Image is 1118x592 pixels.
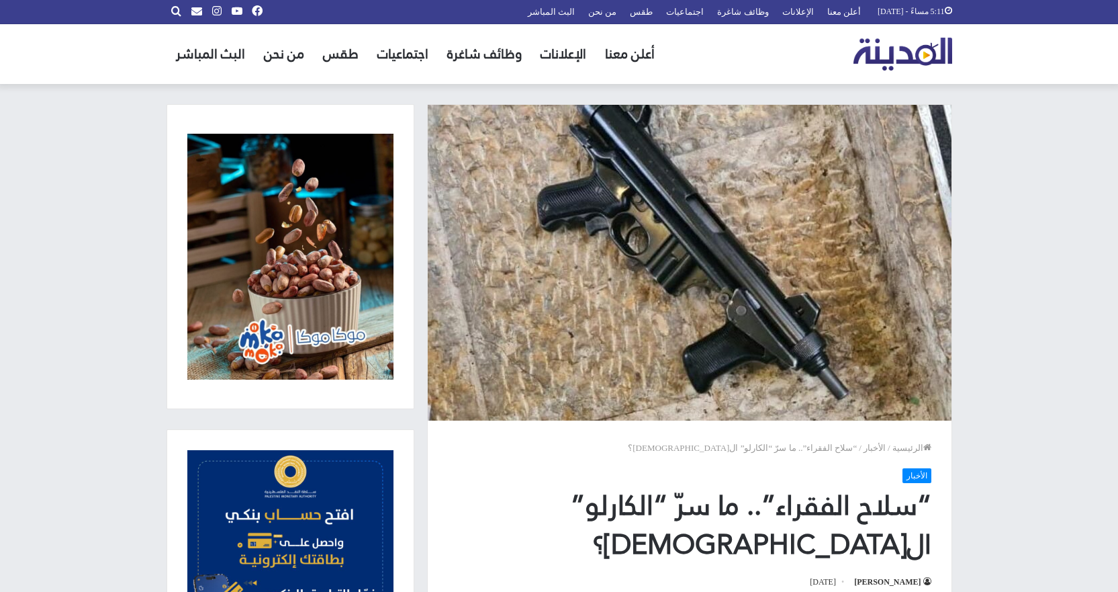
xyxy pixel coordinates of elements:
[314,24,368,84] a: طقس
[628,443,857,453] span: “سلاح الفقراء”.. ما سرّ “الكارلو” ال[DEMOGRAPHIC_DATA]؟
[864,443,886,453] a: الأخبار
[859,443,861,453] em: /
[902,468,931,483] a: الأخبار
[438,24,531,84] a: وظائف شاغرة
[596,24,664,84] a: أعلن معنا
[853,38,952,71] img: تلفزيون المدينة
[810,574,846,590] span: [DATE]
[531,24,596,84] a: الإعلانات
[854,577,931,587] a: [PERSON_NAME]
[448,487,931,564] h1: “سلاح الفقراء”.. ما سرّ “الكارلو” ال[DEMOGRAPHIC_DATA]؟
[254,24,314,84] a: من نحن
[368,24,438,84] a: اجتماعيات
[167,24,254,84] a: البث المباشر
[892,443,931,453] a: الرئيسية
[888,443,890,453] em: /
